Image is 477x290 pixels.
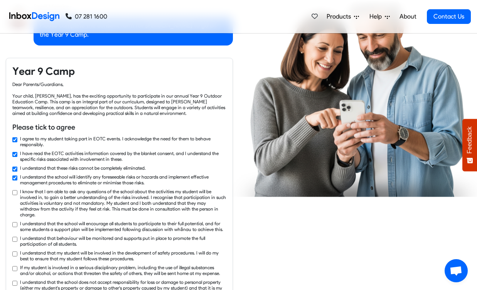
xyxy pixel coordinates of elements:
[20,235,226,247] label: I understand that behaviour will be monitored and supports put in place to promote the full parti...
[20,136,226,147] label: I agree to my student taking part in EOTC events. I acknowledge the need for them to behave respo...
[324,9,362,24] a: Products
[20,250,226,261] label: I understand that my student will be involved in the development of safety procedures. I will do ...
[369,12,385,21] span: Help
[327,12,354,21] span: Products
[20,174,226,185] label: I understand the school will identify any foreseeable risks or hazards and implement effective ma...
[462,119,477,171] button: Feedback - Show survey
[366,9,393,24] a: Help
[66,12,107,21] a: 07 281 1600
[20,189,226,217] label: I know that I am able to ask any questions of the school about the activities my student will be ...
[20,150,226,162] label: I have read the EOTC activities information covered by the blanket consent, and I understand the ...
[466,126,473,153] span: Feedback
[20,265,226,276] label: If my student is involved in a serious disciplinary problem, including the use of illegal substan...
[20,221,226,232] label: I understand that the school will encourage all students to participate to their full potential, ...
[12,122,226,132] h6: Please tick to agree
[20,165,146,171] label: I understand that these risks cannot be completely eliminated.
[427,9,471,24] a: Contact Us
[397,9,418,24] a: About
[12,81,226,116] div: Dear Parents/Guardians, Your child, [PERSON_NAME], has the exciting opportunity to participate in...
[12,64,226,78] h4: Year 9 Camp
[445,259,468,282] a: Open chat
